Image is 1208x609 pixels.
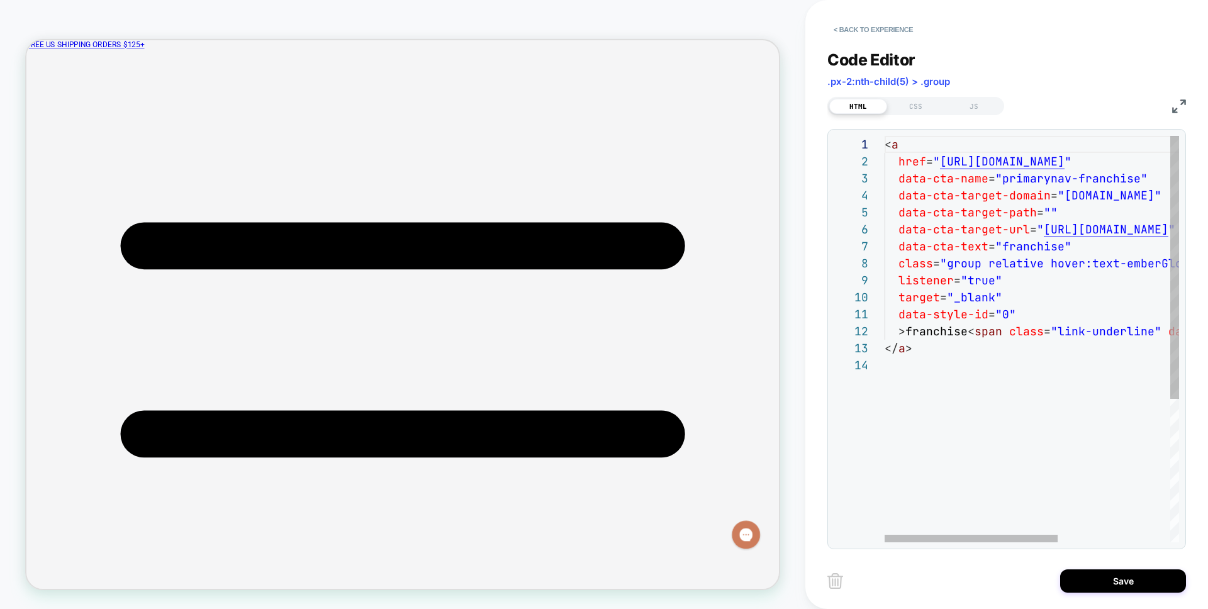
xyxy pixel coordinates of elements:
[898,154,926,169] span: href
[898,341,905,355] span: a
[905,341,912,355] span: >
[834,204,868,221] div: 5
[1065,154,1071,169] span: "
[940,154,1065,169] span: [URL][DOMAIN_NAME]
[1051,324,1161,338] span: "link-underline"
[933,256,940,271] span: =
[1051,188,1058,203] span: =
[988,171,995,186] span: =
[898,273,954,288] span: listener
[1044,222,1168,237] span: [URL][DOMAIN_NAME]
[834,272,868,289] div: 9
[898,239,988,254] span: data-cta-text
[940,256,1196,271] span: "group relative hover:text-emberGlow"
[829,99,887,114] div: HTML
[898,290,940,304] span: target
[926,154,933,169] span: =
[945,99,1003,114] div: JS
[1058,188,1161,203] span: "[DOMAIN_NAME]"
[834,357,868,374] div: 14
[834,323,868,340] div: 12
[834,136,868,153] div: 1
[898,307,988,321] span: data-style-id
[827,573,843,589] img: delete
[1172,99,1186,113] img: fullscreen
[898,188,1051,203] span: data-cta-target-domain
[834,153,868,170] div: 2
[995,171,1148,186] span: "primarynav-franchise"
[933,154,940,169] span: "
[947,290,1002,304] span: "_blank"
[898,324,905,338] span: >
[1060,569,1186,593] button: Save
[988,307,995,321] span: =
[961,273,1002,288] span: "true"
[988,239,995,254] span: =
[885,341,898,355] span: </
[6,4,44,42] button: Gorgias live chat
[827,50,915,69] span: Code Editor
[898,256,933,271] span: class
[834,221,868,238] div: 6
[834,289,868,306] div: 10
[834,255,868,272] div: 8
[1037,222,1044,237] span: "
[898,171,988,186] span: data-cta-name
[1044,324,1051,338] span: =
[834,238,868,255] div: 7
[940,290,947,304] span: =
[887,99,945,114] div: CSS
[827,20,919,40] button: < Back to experience
[1037,205,1044,220] span: =
[898,205,1037,220] span: data-cta-target-path
[834,340,868,357] div: 13
[834,170,868,187] div: 3
[975,324,1002,338] span: span
[905,324,968,338] span: franchise
[1044,205,1058,220] span: ""
[898,222,1030,237] span: data-cta-target-url
[834,306,868,323] div: 11
[954,273,961,288] span: =
[834,187,868,204] div: 4
[1030,222,1037,237] span: =
[968,324,975,338] span: <
[827,75,950,87] span: .px-2:nth-child(5) > .group
[995,307,1016,321] span: "0"
[995,239,1071,254] span: "franchise"
[885,137,892,152] span: <
[892,137,898,152] span: a
[1168,222,1175,237] span: "
[1009,324,1044,338] span: class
